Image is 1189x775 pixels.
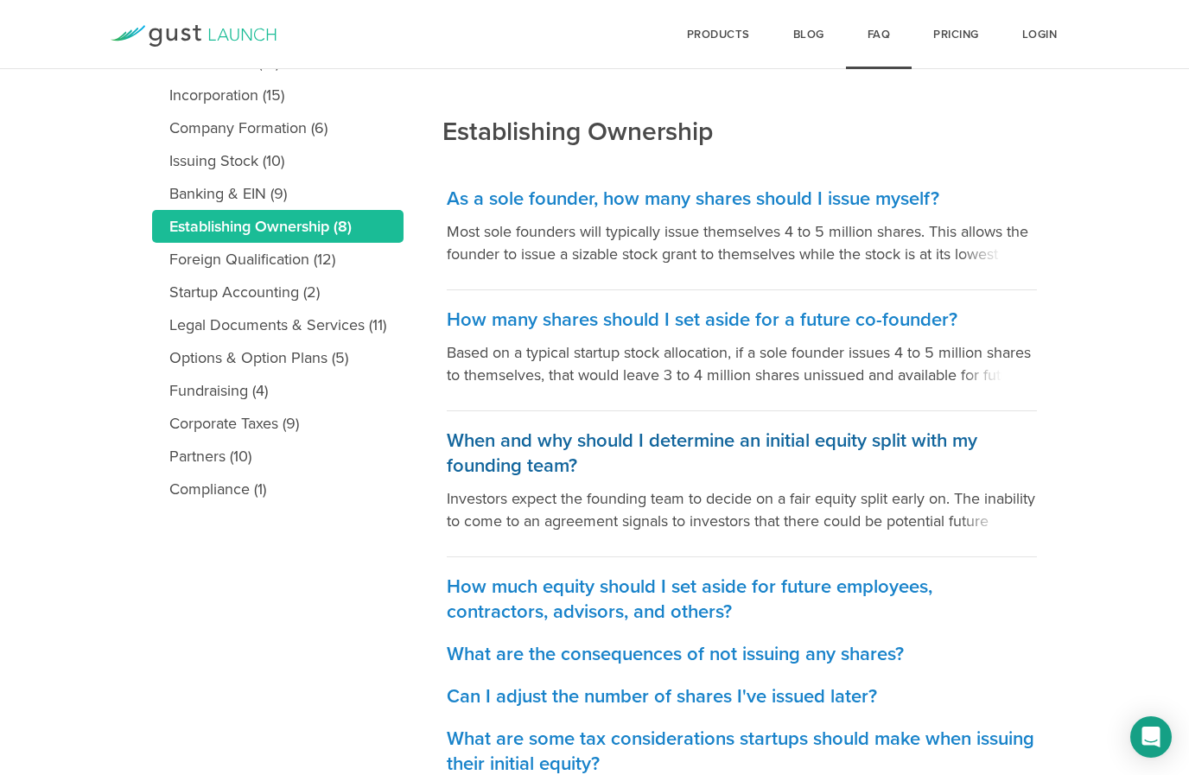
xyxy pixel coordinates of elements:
a: Corporate Taxes (9) [152,407,404,440]
a: When and why should I determine an initial equity split with my founding team? Investors expect t... [447,411,1037,557]
a: Compliance (1) [152,473,404,505]
a: Startup Accounting (2) [152,276,404,308]
h3: How many shares should I set aside for a future co-founder? [447,308,1037,333]
a: Banking & EIN (9) [152,177,404,210]
a: Fundraising (4) [152,374,404,407]
h3: Can I adjust the number of shares I've issued later? [447,684,1037,709]
h3: When and why should I determine an initial equity split with my founding team? [447,429,1037,479]
a: Partners (10) [152,440,404,473]
a: Options & Option Plans (5) [152,341,404,374]
p: Most sole founders will typically issue themselves 4 to 5 million shares. This allows the founder... [447,220,1037,265]
a: Foreign Qualification (12) [152,243,404,276]
a: What are the consequences of not issuing any shares? [447,625,1037,667]
a: How many shares should I set aside for a future co-founder? Based on a typical startup stock allo... [447,290,1037,411]
a: Issuing Stock (10) [152,144,404,177]
a: How much equity should I set aside for future employees, contractors, advisors, and others? [447,557,1037,625]
a: Can I adjust the number of shares I've issued later? [447,667,1037,709]
h3: How much equity should I set aside for future employees, contractors, advisors, and others? [447,575,1037,625]
a: Incorporation (15) [152,79,404,111]
a: Company Formation (6) [152,111,404,144]
a: As a sole founder, how many shares should I issue myself? Most sole founders will typically issue... [447,169,1037,290]
h3: As a sole founder, how many shares should I issue myself? [447,187,1037,212]
a: Establishing Ownership (8) [152,210,404,243]
p: Based on a typical startup stock allocation, if a sole founder issues 4 to 5 million shares to th... [447,341,1037,386]
div: Open Intercom Messenger [1130,716,1172,758]
a: Legal Documents & Services (11) [152,308,404,341]
p: Investors expect the founding team to decide on a fair equity split early on. The inability to co... [447,487,1037,532]
h3: What are the consequences of not issuing any shares? [447,642,1037,667]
